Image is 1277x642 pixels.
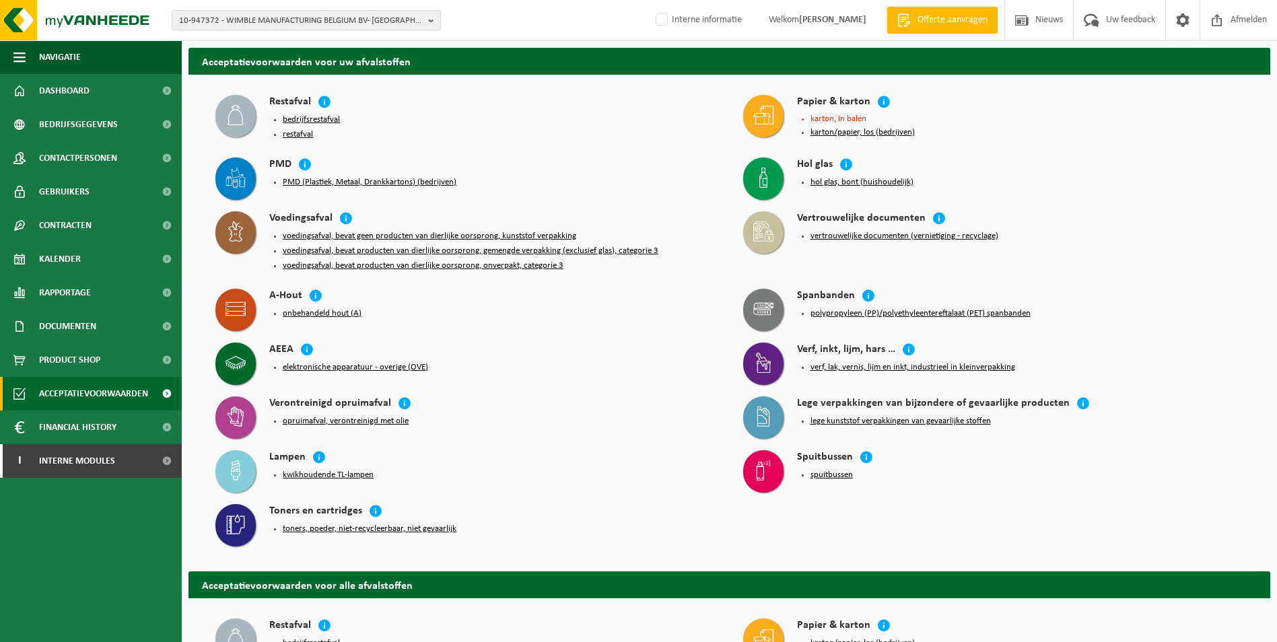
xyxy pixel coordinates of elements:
[810,114,1244,123] li: karton, in balen
[188,48,1270,74] h2: Acceptatievoorwaarden voor uw afvalstoffen
[269,504,362,520] h4: Toners en cartridges
[39,175,90,209] span: Gebruikers
[799,15,866,25] strong: [PERSON_NAME]
[797,450,853,466] h4: Spuitbussen
[39,242,81,276] span: Kalender
[269,396,391,412] h4: Verontreinigd opruimafval
[797,211,926,227] h4: Vertrouwelijke documenten
[188,571,1270,598] h2: Acceptatievoorwaarden voor alle afvalstoffen
[283,246,658,256] button: voedingsafval, bevat producten van dierlijke oorsprong, gemengde verpakking (exclusief glas), cat...
[283,114,340,125] button: bedrijfsrestafval
[810,231,998,242] button: vertrouwelijke documenten (vernietiging - recyclage)
[269,157,291,173] h4: PMD
[653,10,742,30] label: Interne informatie
[283,524,456,534] button: toners, poeder, niet-recycleerbaar, niet gevaarlijk
[39,74,90,108] span: Dashboard
[810,362,1015,373] button: verf, lak, vernis, lijm en inkt, industrieel in kleinverpakking
[283,308,361,319] button: onbehandeld hout (A)
[810,177,913,188] button: hol glas, bont (huishoudelijk)
[283,129,313,140] button: restafval
[810,470,853,480] button: spuitbussen
[283,260,563,271] button: voedingsafval, bevat producten van dierlijke oorsprong, onverpakt, categorie 3
[39,310,96,343] span: Documenten
[283,362,428,373] button: elektronische apparatuur - overige (OVE)
[269,450,306,466] h4: Lampen
[39,209,92,242] span: Contracten
[39,444,115,478] span: Interne modules
[283,416,409,427] button: opruimafval, verontreinigd met olie
[269,343,294,358] h4: AEEA
[39,40,81,74] span: Navigatie
[39,141,117,175] span: Contactpersonen
[269,95,311,110] h4: Restafval
[887,7,998,34] a: Offerte aanvragen
[797,157,833,173] h4: Hol glas
[810,416,991,427] button: lege kunststof verpakkingen van gevaarlijke stoffen
[269,289,302,304] h4: A-Hout
[283,177,456,188] button: PMD (Plastiek, Metaal, Drankkartons) (bedrijven)
[39,108,118,141] span: Bedrijfsgegevens
[39,276,91,310] span: Rapportage
[797,289,855,304] h4: Spanbanden
[39,377,148,411] span: Acceptatievoorwaarden
[797,396,1070,412] h4: Lege verpakkingen van bijzondere of gevaarlijke producten
[914,13,991,27] span: Offerte aanvragen
[269,618,311,634] h4: Restafval
[13,444,26,478] span: I
[39,411,116,444] span: Financial History
[797,343,895,358] h4: Verf, inkt, lijm, hars …
[810,308,1031,319] button: polypropyleen (PP)/polyethyleentereftalaat (PET) spanbanden
[172,10,441,30] button: 10-947372 - WIMBLE MANUFACTURING BELGIUM BV- [GEOGRAPHIC_DATA] / [GEOGRAPHIC_DATA] - [GEOGRAPHIC_...
[797,95,870,110] h4: Papier & karton
[283,470,374,480] button: kwikhoudende TL-lampen
[283,231,576,242] button: voedingsafval, bevat geen producten van dierlijke oorsprong, kunststof verpakking
[269,211,333,227] h4: Voedingsafval
[797,618,870,634] h4: Papier & karton
[39,343,100,377] span: Product Shop
[179,11,423,31] span: 10-947372 - WIMBLE MANUFACTURING BELGIUM BV- [GEOGRAPHIC_DATA] / [GEOGRAPHIC_DATA] - [GEOGRAPHIC_...
[810,127,915,138] button: karton/papier, los (bedrijven)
